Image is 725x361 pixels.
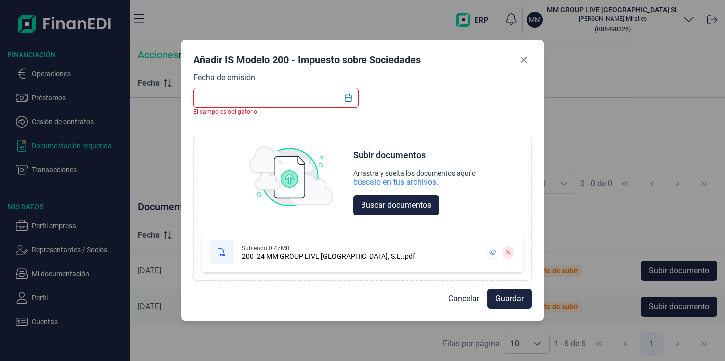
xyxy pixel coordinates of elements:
[516,52,532,68] button: Close
[242,244,415,252] div: Subiendo: 0.47MB
[353,195,439,215] button: Buscar documentos
[361,199,431,211] span: Buscar documentos
[487,289,532,309] button: Guardar
[249,146,333,206] img: upload img
[353,177,476,187] div: búscalo en tus archivos.
[193,108,359,116] div: El campo es obligatorio
[353,169,476,177] div: Arrastra y suelta los documentos aquí o
[339,89,358,107] button: Choose Date
[242,252,415,260] div: 200_24 MM GROUP LIVE [GEOGRAPHIC_DATA], S.L..pdf
[193,53,421,67] div: Añadir IS Modelo 200 - Impuesto sobre Sociedades
[495,293,524,305] span: Guardar
[353,177,438,187] div: búscalo en tus archivos.
[353,149,426,161] div: Subir documentos
[448,293,479,305] span: Cancelar
[440,289,487,309] button: Cancelar
[193,72,255,84] label: Fecha de emisión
